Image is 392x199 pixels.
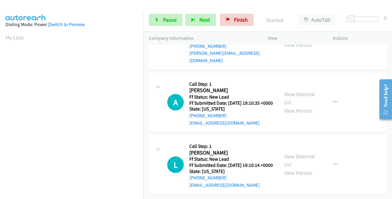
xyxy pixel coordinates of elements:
[284,91,315,106] a: View External Url
[189,168,273,175] h5: State: [US_STATE]
[149,14,183,26] a: Pause
[189,143,273,149] h5: Call Step: 1
[189,120,260,126] a: [EMAIL_ADDRESS][DOMAIN_NAME]
[167,156,184,173] h1: L
[350,17,378,21] div: Delay between calls (in seconds)
[189,43,227,49] a: [PHONE_NUMBER]
[375,75,392,124] iframe: Resource Center
[189,182,260,188] a: [EMAIL_ADDRESS][DOMAIN_NAME]
[284,107,312,114] a: View Person
[189,94,273,100] h5: Ff Status: New Lead
[268,35,322,42] p: View
[298,14,336,26] button: AutoTab
[189,175,227,181] a: [PHONE_NUMBER]
[167,94,184,111] h1: A
[189,81,273,87] h5: Call Step: 1
[6,34,24,41] a: My Lists
[384,14,386,22] div: 0
[163,16,177,23] span: Pause
[220,14,254,26] a: Finish
[6,21,138,28] div: Dialing Mode: Power |
[284,41,312,48] a: View Person
[189,113,227,118] a: [PHONE_NUMBER]
[284,169,312,176] a: View Person
[149,35,257,42] p: Company Information
[189,87,271,94] h2: [PERSON_NAME]
[234,16,248,23] span: Finish
[189,100,273,106] h5: Ff Submitted Date: [DATE] 19:10:35 +0000
[189,149,271,156] h2: [PERSON_NAME]
[185,14,216,26] button: Next
[189,162,273,168] h5: Ff Submitted Date: [DATE] 19:10:14 +0000
[333,35,386,42] p: Actions
[199,16,210,23] span: Next
[167,156,184,173] div: The call is yet to be attempted
[262,16,287,24] p: Started
[284,153,315,168] a: View External Url
[189,50,260,63] a: [PERSON_NAME][EMAIL_ADDRESS][DOMAIN_NAME]
[189,106,273,112] h5: State: [US_STATE]
[167,94,184,111] div: The call is yet to be attempted
[189,156,273,162] h5: Ff Status: New Lead
[49,21,85,27] a: Switch to Preview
